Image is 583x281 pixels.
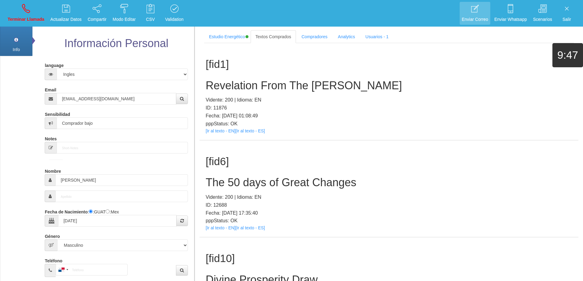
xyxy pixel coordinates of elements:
h2: Información Personal [43,37,189,50]
h2: Revelation From The [PERSON_NAME] [206,79,572,92]
label: Nombre [45,166,61,174]
div: : :GUAT :Mex [45,207,188,227]
label: language [45,60,63,68]
a: Terminar Llamada [6,2,47,25]
input: Nombre [55,174,188,186]
a: [Ir al texto - ES] [235,225,265,230]
a: Usuarios - 1 [361,30,393,43]
input: Sensibilidad [57,117,188,129]
p: pppStatus: OK [206,217,572,225]
a: CSV [140,2,161,25]
p: Enviar Correo [462,16,488,23]
p: Scenarios [533,16,552,23]
p: ID: 11876 [206,104,572,112]
input: :Yuca-Mex [106,209,110,213]
p: pppStatus: OK [206,120,572,128]
a: Salir [556,2,577,25]
label: Sensibilidad [45,109,70,117]
a: [Ir al texto - ES] [235,128,265,133]
input: Apellido [55,190,188,202]
p: ID: 12688 [206,201,572,209]
p: Terminar Llamada [8,16,44,23]
div: Panama (Panamá): +507 [56,264,70,275]
p: Validation [165,16,183,23]
a: Enviar Whatsapp [492,2,529,25]
p: Compartir [88,16,107,23]
p: CSV [142,16,159,23]
label: Teléfono [45,256,62,264]
label: Género [45,231,60,239]
a: Actualizar Datos [48,2,84,25]
input: Short-Notes [57,142,188,153]
h2: The 50 days of Great Changes [206,176,572,189]
h1: [fid10] [206,253,572,264]
h1: [fid1] [206,58,572,70]
a: Compartir [86,2,109,25]
h1: [fid6] [206,156,572,168]
p: Fecha: [DATE] 01:08:49 [206,112,572,120]
label: Fecha de Nacimiento [45,207,88,215]
p: Vidente: 200 | Idioma: EN [206,193,572,201]
h1: 9:47 [552,49,583,61]
input: :Quechi GUAT [89,209,93,213]
input: Correo electrónico [57,93,176,105]
p: Salir [558,16,575,23]
p: Vidente: 200 | Idioma: EN [206,96,572,104]
a: Validation [163,2,185,25]
a: [Ir al texto - EN] [206,225,235,230]
input: Teléfono [56,264,128,275]
p: Modo Editar [113,16,136,23]
p: Fecha: [DATE] 17:35:40 [206,209,572,217]
a: Estudio Energético [204,30,250,43]
a: Compradores [297,30,332,43]
label: Email [45,85,56,93]
a: Enviar Correo [460,2,490,25]
label: Notes [45,134,57,142]
a: [Ir al texto - EN] [206,128,235,133]
a: Analytics [333,30,360,43]
p: Actualizar Datos [50,16,82,23]
a: Modo Editar [110,2,138,25]
a: Scenarios [531,2,554,25]
a: Textos Comprados [251,30,296,43]
p: Enviar Whatsapp [494,16,527,23]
